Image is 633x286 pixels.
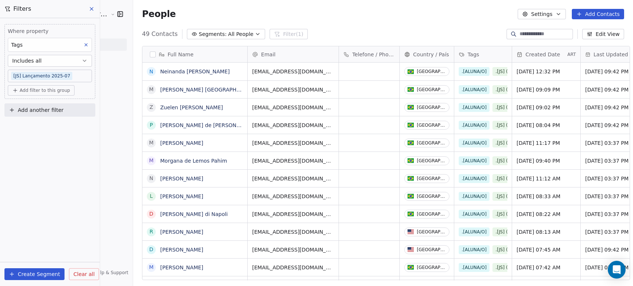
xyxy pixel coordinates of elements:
div: Created DateART [512,46,580,62]
span: [DATE] 08:04 PM [517,122,576,129]
div: [GEOGRAPHIC_DATA] [417,69,446,74]
span: [DATE] 11:17 PM [517,139,576,147]
button: Edit View [582,29,624,39]
div: L [150,192,153,200]
div: [GEOGRAPHIC_DATA] [417,105,446,110]
span: .[JS] (ALUNA) - Jardim Secreto [492,192,541,201]
a: Neinanda [PERSON_NAME] [160,69,230,74]
span: Email [261,51,276,58]
span: .[JS] (ALUNA) - Jardim Secreto [492,139,541,147]
div: grid [142,63,248,280]
span: Country / País [413,51,449,58]
div: M [149,139,154,147]
div: D [149,210,154,218]
button: [PERSON_NAME] | AS Treinamentos [9,8,105,20]
span: .[ALUNA/O] [459,156,489,165]
span: [DATE] 09:40 PM [517,157,576,164]
div: [GEOGRAPHIC_DATA] [417,247,446,252]
span: All People [228,30,253,38]
div: Full Name [142,46,247,62]
span: 49 Contacts [142,30,178,39]
span: [DATE] 07:45 AM [517,246,576,253]
span: [EMAIL_ADDRESS][DOMAIN_NAME] [252,157,334,164]
a: Help & Support [87,270,128,276]
span: [EMAIL_ADDRESS][DOMAIN_NAME] [252,264,334,271]
span: .[ALUNA/O] [459,192,489,201]
span: [EMAIL_ADDRESS][DOMAIN_NAME] [252,104,334,111]
span: [EMAIL_ADDRESS][DOMAIN_NAME] [252,175,334,182]
span: .[JS] (ALUNA) - Jardim Secreto [492,85,541,94]
div: R [149,228,153,236]
a: [PERSON_NAME] [160,176,203,182]
a: [PERSON_NAME] [160,247,203,253]
span: [DATE] 11:12 AM [517,175,576,182]
span: .[JS] (ALUNA) - Jardim Secreto [492,156,541,165]
span: .[ALUNA/O] [459,139,489,147]
div: [GEOGRAPHIC_DATA] [417,158,446,163]
span: [EMAIL_ADDRESS][DOMAIN_NAME] [252,246,334,253]
span: .[ALUNA/O] [459,103,489,112]
span: [EMAIL_ADDRESS][DOMAIN_NAME] [252,139,334,147]
span: [EMAIL_ADDRESS][DOMAIN_NAME] [252,193,334,200]
span: .[JS] (ALUNA) - Jardim Secreto [492,174,541,183]
span: [DATE] 12:32 PM [517,68,576,75]
span: .[JS] (ALUNA) - Jardim Secreto [492,121,541,130]
span: Created Date [525,51,560,58]
span: [DATE] 09:02 PM [517,104,576,111]
div: [GEOGRAPHIC_DATA] [417,229,446,235]
div: D [149,246,154,253]
span: [DATE] 08:22 AM [517,210,576,218]
span: .[JS] (ALUNA) - Jardim Secreto [492,67,541,76]
span: .[ALUNA/O] [459,210,489,219]
div: M [149,86,154,93]
a: Morgana de Lemos Pahim [160,158,227,164]
a: [PERSON_NAME] de [PERSON_NAME] [160,122,256,128]
a: [PERSON_NAME] [160,140,203,146]
span: .[JS] (ALUNA) - Jardim Secreto [492,103,541,112]
span: [EMAIL_ADDRESS][DOMAIN_NAME] [252,86,334,93]
div: [GEOGRAPHIC_DATA] [417,194,446,199]
div: Country / País [400,46,454,62]
div: Z [149,103,153,111]
div: N [149,68,153,76]
span: .[ALUNA/O] [459,174,489,183]
span: [EMAIL_ADDRESS][DOMAIN_NAME] [252,68,334,75]
div: [GEOGRAPHIC_DATA] [417,123,446,128]
a: [PERSON_NAME] di Napoli [160,211,228,217]
span: Segments: [199,30,227,38]
div: N [149,174,153,182]
span: [EMAIL_ADDRESS][DOMAIN_NAME] [252,210,334,218]
a: [PERSON_NAME] [160,193,203,199]
span: [DATE] 08:33 AM [517,193,576,200]
div: [GEOGRAPHIC_DATA] [417,265,446,270]
span: [DATE] 07:42 AM [517,264,576,271]
button: Settings [518,9,566,19]
span: .[ALUNA/O] [459,263,489,272]
span: Tags [468,51,479,58]
span: [DATE] 08:13 AM [517,228,576,236]
span: .[ALUNA/O] [459,85,489,94]
span: .[JS] (ALUNA) - Jardim Secreto [492,210,541,219]
span: .[ALUNA/O] [459,121,489,130]
span: .[JS] (ALUNA) - Jardim Secreto [492,263,541,272]
span: .[JS] (ALUNA) - Jardim Secreto [492,245,541,254]
div: Tags [454,46,512,62]
div: [GEOGRAPHIC_DATA] [417,212,446,217]
div: Email [248,46,339,62]
span: [DATE] 09:09 PM [517,86,576,93]
span: Help & Support [94,270,128,276]
span: ART [567,51,576,57]
a: [PERSON_NAME] [GEOGRAPHIC_DATA] [160,87,260,93]
a: Zuelen [PERSON_NAME] [160,104,223,110]
a: [PERSON_NAME] [160,265,203,270]
span: .[ALUNA/O] [459,67,489,76]
span: .[JS] (ALUNA) - Jardim Secreto [492,227,541,236]
span: People [142,9,176,20]
div: [GEOGRAPHIC_DATA] [417,176,446,181]
span: [EMAIL_ADDRESS][DOMAIN_NAME] [252,228,334,236]
div: Telefone / Phone [339,46,399,62]
span: Telefone / Phone [352,51,395,58]
span: .[ALUNA/O] [459,245,489,254]
div: M [149,263,154,271]
div: [GEOGRAPHIC_DATA] [417,87,446,92]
